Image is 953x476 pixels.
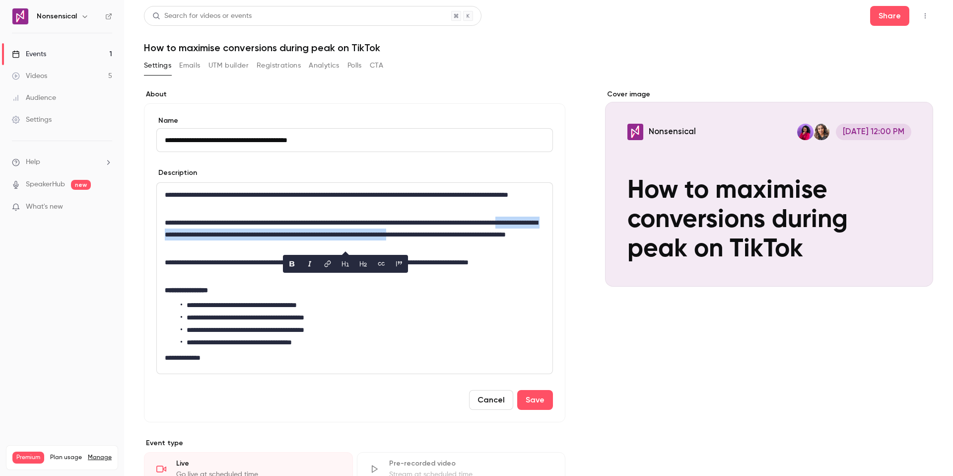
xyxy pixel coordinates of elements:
label: Name [156,116,553,126]
button: Cancel [469,390,513,410]
div: Pre-recorded video [389,459,553,469]
iframe: Noticeable Trigger [100,203,112,212]
label: About [144,89,565,99]
span: Help [26,157,40,167]
button: Analytics [309,58,340,74]
div: Events [12,49,46,59]
section: description [156,182,553,374]
span: new [71,180,91,190]
section: Cover image [605,89,933,287]
button: CTA [370,58,383,74]
button: Share [870,6,909,26]
button: UTM builder [208,58,249,74]
span: Plan usage [50,454,82,462]
div: Search for videos or events [152,11,252,21]
button: Save [517,390,553,410]
h1: How to maximise conversions during peak on TikTok [144,42,933,54]
li: help-dropdown-opener [12,157,112,167]
div: editor [157,183,552,374]
div: Settings [12,115,52,125]
button: italic [302,256,318,272]
span: What's new [26,202,63,212]
label: Description [156,168,197,178]
button: Registrations [257,58,301,74]
h6: Nonsensical [37,11,77,21]
img: Nonsensical [12,8,28,24]
div: Audience [12,93,56,103]
button: bold [284,256,300,272]
button: Polls [347,58,362,74]
label: Cover image [605,89,933,99]
div: Live [176,459,340,469]
p: Event type [144,438,565,448]
span: Premium [12,452,44,464]
a: Manage [88,454,112,462]
button: blockquote [391,256,407,272]
div: Videos [12,71,47,81]
button: link [320,256,336,272]
a: SpeakerHub [26,179,65,190]
button: Settings [144,58,171,74]
button: Emails [179,58,200,74]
